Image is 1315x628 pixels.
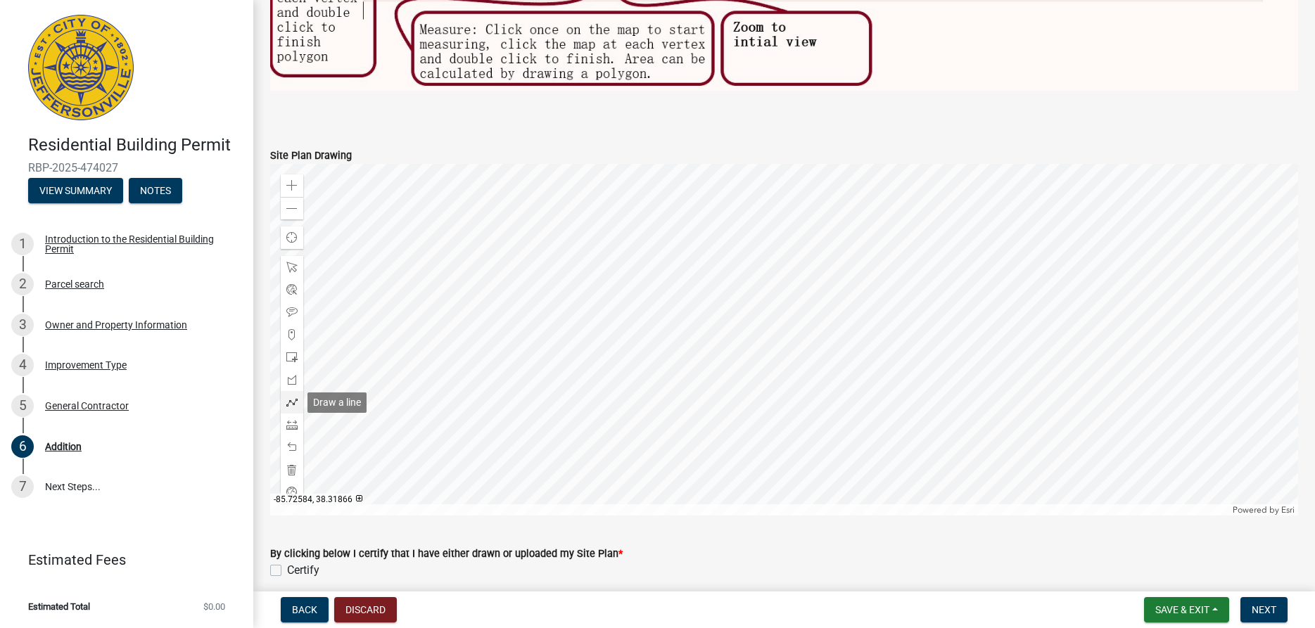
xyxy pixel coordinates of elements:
div: Parcel search [45,279,104,289]
div: Owner and Property Information [45,320,187,330]
a: Estimated Fees [11,546,231,574]
div: 6 [11,435,34,458]
h4: Residential Building Permit [28,135,242,155]
div: Draw a line [307,392,367,413]
div: 7 [11,475,34,498]
span: Back [292,604,317,615]
div: Zoom out [281,197,303,219]
button: Discard [334,597,397,622]
button: View Summary [28,178,123,203]
a: Esri [1281,505,1295,515]
img: City of Jeffersonville, Indiana [28,15,134,120]
label: By clicking below I certify that I have either drawn or uploaded my Site Plan [270,549,623,559]
span: Estimated Total [28,602,90,611]
button: Back [281,597,329,622]
div: 5 [11,395,34,417]
span: Save & Exit [1155,604,1209,615]
button: Save & Exit [1144,597,1229,622]
span: Next [1252,604,1276,615]
div: 3 [11,314,34,336]
label: Certify [287,562,319,579]
div: Powered by [1229,504,1298,515]
div: 1 [11,233,34,255]
wm-modal-confirm: Summary [28,186,123,197]
div: Introduction to the Residential Building Permit [45,234,231,254]
button: Notes [129,178,182,203]
span: $0.00 [203,602,225,611]
div: General Contractor [45,401,129,411]
div: Improvement Type [45,360,127,370]
div: Zoom in [281,174,303,197]
div: Addition [45,442,82,451]
wm-modal-confirm: Notes [129,186,182,197]
div: 2 [11,273,34,295]
div: Find my location [281,226,303,249]
div: 4 [11,354,34,376]
button: Next [1240,597,1288,622]
span: RBP-2025-474027 [28,161,225,174]
label: Site Plan Drawing [270,151,352,161]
